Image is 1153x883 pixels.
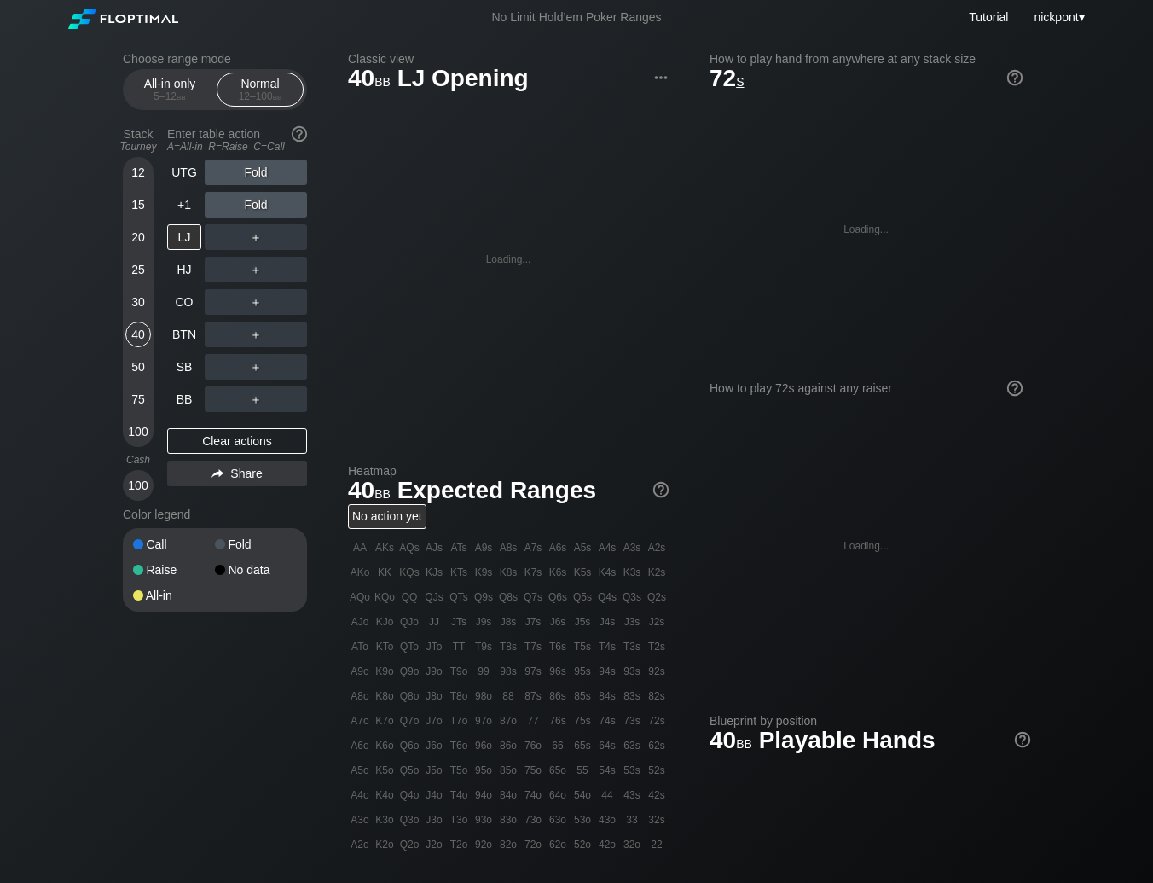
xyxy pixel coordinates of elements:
[345,478,393,506] span: 40
[472,585,495,609] div: Q9s
[205,160,307,185] div: Fold
[595,635,619,659] div: T4s
[496,610,520,634] div: J8s
[652,68,670,87] img: ellipsis.fd386fe8.svg
[620,734,644,758] div: 63s
[710,52,1023,66] h2: How to play hand from anywhere at any stack size
[645,783,669,807] div: 42s
[645,684,669,708] div: 82s
[205,386,307,412] div: ＋
[546,783,570,807] div: 64o
[1034,10,1078,24] span: nickpont
[571,783,594,807] div: 54o
[843,540,889,552] div: Loading...
[125,289,151,315] div: 30
[447,783,471,807] div: T4o
[496,684,520,708] div: 88
[571,758,594,782] div: 55
[374,71,391,90] span: bb
[521,585,545,609] div: Q7s
[496,758,520,782] div: 85o
[521,734,545,758] div: 76o
[571,833,594,857] div: 52o
[496,585,520,609] div: Q8s
[521,536,545,560] div: A7s
[290,125,309,143] img: help.32db89a4.svg
[422,709,446,733] div: J7o
[645,659,669,683] div: 92s
[466,10,687,28] div: No Limit Hold’em Poker Ranges
[620,808,644,832] div: 33
[521,684,545,708] div: 87s
[348,783,372,807] div: A4o
[397,833,421,857] div: Q2o
[116,454,160,466] div: Cash
[348,504,426,529] div: No action yet
[373,709,397,733] div: K7o
[205,224,307,250] div: ＋
[422,635,446,659] div: JTo
[397,635,421,659] div: QTo
[422,610,446,634] div: JJ
[521,561,545,584] div: K7s
[167,257,201,282] div: HJ
[348,684,372,708] div: A8o
[645,808,669,832] div: 32s
[130,73,209,106] div: All-in only
[546,734,570,758] div: 66
[645,536,669,560] div: A2s
[571,610,594,634] div: J5s
[595,684,619,708] div: 84s
[422,833,446,857] div: J2o
[620,561,644,584] div: K3s
[447,734,471,758] div: T6o
[595,561,619,584] div: K4s
[374,483,391,502] span: bb
[397,758,421,782] div: Q5o
[472,758,495,782] div: 95o
[348,635,372,659] div: ATo
[595,659,619,683] div: 94s
[397,684,421,708] div: Q8o
[348,610,372,634] div: AJo
[736,71,744,90] span: s
[620,783,644,807] div: 43s
[521,833,545,857] div: 72o
[211,469,223,479] img: share.864f2f62.svg
[521,808,545,832] div: 73o
[422,758,446,782] div: J5o
[373,561,397,584] div: KK
[345,66,393,94] span: 40
[1005,68,1024,87] img: help.32db89a4.svg
[546,635,570,659] div: T6s
[546,659,570,683] div: 96s
[1029,8,1086,26] div: ▾
[645,833,669,857] div: 22
[422,808,446,832] div: J3o
[125,386,151,412] div: 75
[447,659,471,683] div: T9o
[620,758,644,782] div: 53s
[348,833,372,857] div: A2o
[348,536,372,560] div: AA
[620,536,644,560] div: A3s
[447,684,471,708] div: T8o
[167,289,201,315] div: CO
[546,536,570,560] div: A6s
[116,141,160,153] div: Tourney
[645,561,669,584] div: K2s
[373,833,397,857] div: K2o
[546,758,570,782] div: 65o
[348,52,669,66] h2: Classic view
[205,257,307,282] div: ＋
[843,224,889,235] div: Loading...
[521,659,545,683] div: 97s
[620,833,644,857] div: 32o
[571,585,594,609] div: Q5s
[645,585,669,609] div: Q2s
[496,734,520,758] div: 86o
[348,561,372,584] div: AKo
[620,585,644,609] div: Q3s
[348,464,669,478] h2: Heatmap
[397,585,421,609] div: QQ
